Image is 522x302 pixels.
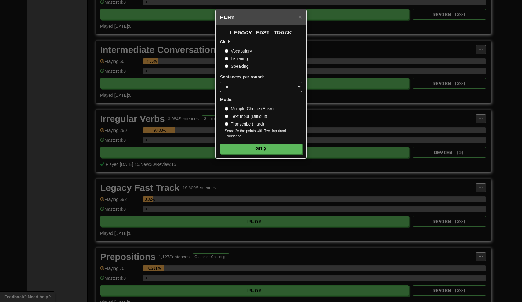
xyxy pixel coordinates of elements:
h5: Play [220,14,302,20]
input: Text Input (Difficult) [225,115,228,118]
small: Score 2x the points with Text Input and Transcribe ! [225,129,302,139]
input: Multiple Choice (Easy) [225,107,228,111]
input: Vocabulary [225,49,228,53]
label: Speaking [225,63,248,69]
label: Vocabulary [225,48,252,54]
label: Text Input (Difficult) [225,113,267,119]
button: Go [220,144,302,154]
input: Transcribe (Hard) [225,122,228,126]
strong: Skill: [220,39,230,44]
label: Sentences per round: [220,74,264,80]
span: Legacy Fast Track [230,30,292,35]
label: Multiple Choice (Easy) [225,106,274,112]
label: Transcribe (Hard) [225,121,264,127]
button: Close [298,13,302,20]
span: × [298,13,302,20]
input: Speaking [225,64,228,68]
label: Listening [225,56,248,62]
strong: Mode: [220,97,233,102]
input: Listening [225,57,228,60]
